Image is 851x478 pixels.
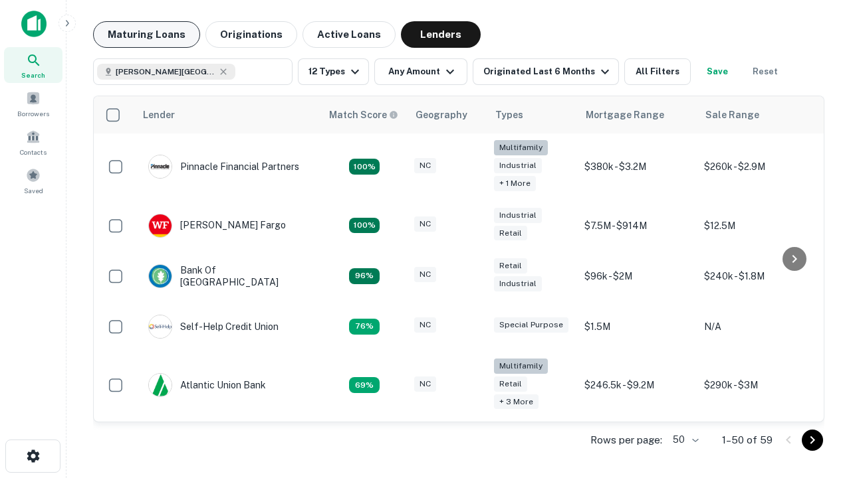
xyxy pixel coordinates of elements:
div: Matching Properties: 15, hasApolloMatch: undefined [349,218,380,234]
button: Active Loans [303,21,396,48]
div: Types [495,107,523,123]
th: Mortgage Range [578,96,697,133]
p: 1–50 of 59 [722,432,773,448]
button: Save your search to get updates of matches that match your search criteria. [696,58,739,85]
button: Reset [744,58,787,85]
div: NC [414,267,436,282]
div: Matching Properties: 26, hasApolloMatch: undefined [349,159,380,175]
a: Search [4,47,62,83]
td: $246.5k - $9.2M [578,352,697,419]
button: Originated Last 6 Months [473,58,619,85]
iframe: Chat Widget [785,372,851,436]
img: picture [149,155,172,178]
div: Mortgage Range [586,107,664,123]
span: Saved [24,185,43,196]
div: Multifamily [494,140,548,155]
button: Originations [205,21,297,48]
div: + 1 more [494,176,536,191]
div: Retail [494,376,527,392]
th: Types [487,96,578,133]
div: Industrial [494,158,542,173]
td: $96k - $2M [578,251,697,301]
div: Retail [494,258,527,274]
div: [PERSON_NAME] Fargo [148,214,286,238]
td: $12.5M [697,200,817,251]
div: Capitalize uses an advanced AI algorithm to match your search with the best lender. The match sco... [329,108,398,122]
span: [PERSON_NAME][GEOGRAPHIC_DATA], [GEOGRAPHIC_DATA] [116,66,215,78]
a: Contacts [4,124,62,160]
p: Rows per page: [590,432,662,448]
img: capitalize-icon.png [21,11,47,37]
button: Any Amount [374,58,467,85]
td: N/A [697,301,817,352]
div: Sale Range [705,107,759,123]
a: Borrowers [4,86,62,121]
button: Lenders [401,21,481,48]
td: $240k - $1.8M [697,251,817,301]
span: Borrowers [17,108,49,119]
span: Contacts [20,147,47,157]
div: Geography [416,107,467,123]
div: Multifamily [494,358,548,374]
h6: Match Score [329,108,396,122]
th: Lender [135,96,321,133]
td: $1.5M [578,301,697,352]
button: Go to next page [802,430,823,451]
div: NC [414,317,436,333]
div: Originated Last 6 Months [483,64,613,80]
td: $7.5M - $914M [578,200,697,251]
div: Pinnacle Financial Partners [148,155,299,179]
img: picture [149,374,172,396]
div: + 3 more [494,394,539,410]
div: Bank Of [GEOGRAPHIC_DATA] [148,264,308,288]
button: 12 Types [298,58,369,85]
div: NC [414,158,436,173]
td: $260k - $2.9M [697,133,817,200]
a: Saved [4,163,62,199]
th: Geography [408,96,487,133]
button: Maturing Loans [93,21,200,48]
button: All Filters [624,58,691,85]
div: Self-help Credit Union [148,315,279,339]
th: Capitalize uses an advanced AI algorithm to match your search with the best lender. The match sco... [321,96,408,133]
img: picture [149,214,172,237]
div: Matching Properties: 10, hasApolloMatch: undefined [349,377,380,393]
div: Special Purpose [494,317,568,333]
div: Matching Properties: 11, hasApolloMatch: undefined [349,319,380,335]
div: 50 [668,430,701,449]
div: Lender [143,107,175,123]
td: $290k - $3M [697,352,817,419]
div: Matching Properties: 14, hasApolloMatch: undefined [349,268,380,284]
th: Sale Range [697,96,817,133]
div: Industrial [494,276,542,291]
div: Atlantic Union Bank [148,373,266,397]
div: NC [414,376,436,392]
td: $380k - $3.2M [578,133,697,200]
img: picture [149,265,172,287]
div: NC [414,216,436,232]
span: Search [21,70,45,80]
div: Industrial [494,208,542,223]
img: picture [149,315,172,338]
div: Retail [494,226,527,241]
